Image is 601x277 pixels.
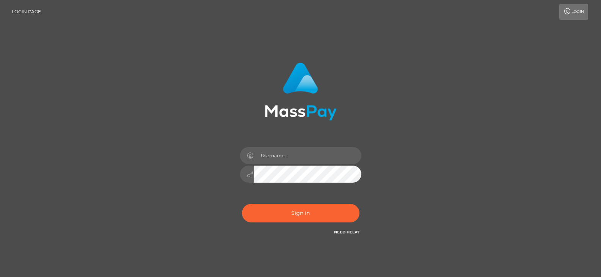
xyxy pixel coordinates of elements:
[559,4,588,20] a: Login
[242,204,359,222] button: Sign in
[265,63,337,121] img: MassPay Login
[12,4,41,20] a: Login Page
[254,147,361,164] input: Username...
[334,230,359,235] a: Need Help?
